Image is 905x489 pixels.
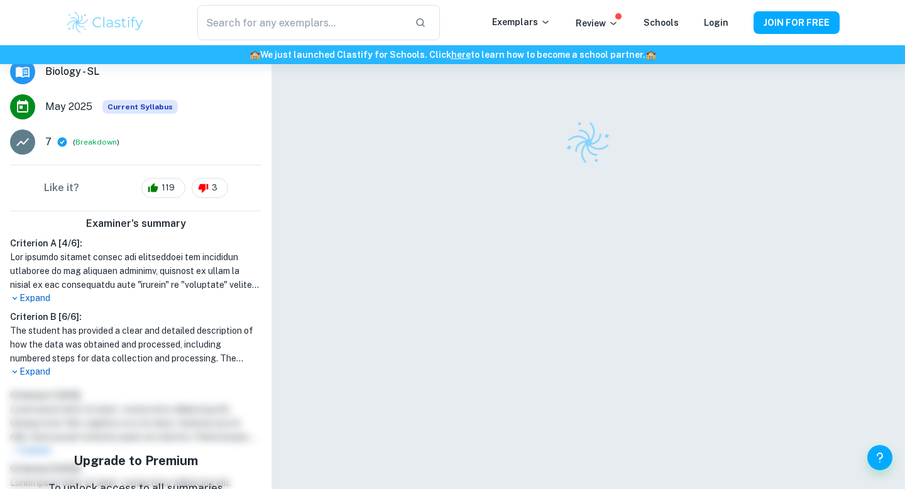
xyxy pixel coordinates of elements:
h6: Examiner's summary [5,216,266,231]
span: Biology - SL [45,64,261,79]
span: 3 [205,182,224,194]
div: This exemplar is based on the current syllabus. Feel free to refer to it for inspiration/ideas wh... [102,100,178,114]
span: May 2025 [45,99,92,114]
div: 119 [141,178,185,198]
img: Clastify logo [559,114,617,172]
span: 🏫 [645,50,656,60]
span: 119 [155,182,182,194]
span: Current Syllabus [102,100,178,114]
div: 3 [192,178,228,198]
a: here [451,50,471,60]
h6: We just launched Clastify for Schools. Click to learn how to become a school partner. [3,48,902,62]
h6: Like it? [44,180,79,195]
p: Exemplars [492,15,551,29]
img: Clastify logo [65,10,145,35]
p: Expand [10,292,261,305]
p: Review [576,16,618,30]
button: JOIN FOR FREE [754,11,840,34]
h6: Criterion B [ 6 / 6 ]: [10,310,261,324]
span: 🏫 [250,50,260,60]
p: Expand [10,365,261,378]
span: ( ) [73,136,119,148]
h5: Upgrade to Premium [48,451,223,470]
a: Schools [644,18,679,28]
h6: Criterion A [ 4 / 6 ]: [10,236,261,250]
a: Login [704,18,728,28]
p: 7 [45,135,52,150]
h1: Lor ipsumdo sitamet consec adi elitseddoei tem incididun utlaboree do mag aliquaen adminimv, quis... [10,250,261,292]
input: Search for any exemplars... [197,5,405,40]
h1: The student has provided a clear and detailed description of how the data was obtained and proces... [10,324,261,365]
button: Help and Feedback [867,445,892,470]
button: Breakdown [75,136,117,148]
